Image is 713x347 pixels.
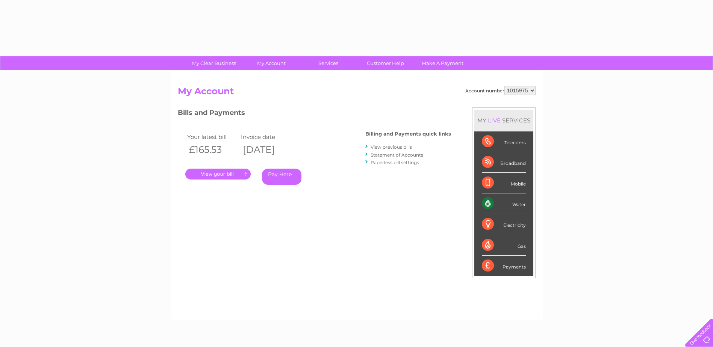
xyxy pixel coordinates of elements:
[239,132,293,142] td: Invoice date
[474,110,533,131] div: MY SERVICES
[482,131,526,152] div: Telecoms
[371,152,423,158] a: Statement of Accounts
[354,56,416,70] a: Customer Help
[482,235,526,256] div: Gas
[185,132,239,142] td: Your latest bill
[183,56,245,70] a: My Clear Business
[178,86,536,100] h2: My Account
[486,117,502,124] div: LIVE
[482,173,526,193] div: Mobile
[185,169,251,180] a: .
[371,160,419,165] a: Paperless bill settings
[297,56,359,70] a: Services
[365,131,451,137] h4: Billing and Payments quick links
[482,214,526,235] div: Electricity
[240,56,302,70] a: My Account
[465,86,536,95] div: Account number
[185,142,239,157] th: £165.53
[412,56,474,70] a: Make A Payment
[239,142,293,157] th: [DATE]
[482,256,526,276] div: Payments
[262,169,301,185] a: Pay Here
[371,144,412,150] a: View previous bills
[482,193,526,214] div: Water
[178,107,451,121] h3: Bills and Payments
[482,152,526,173] div: Broadband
